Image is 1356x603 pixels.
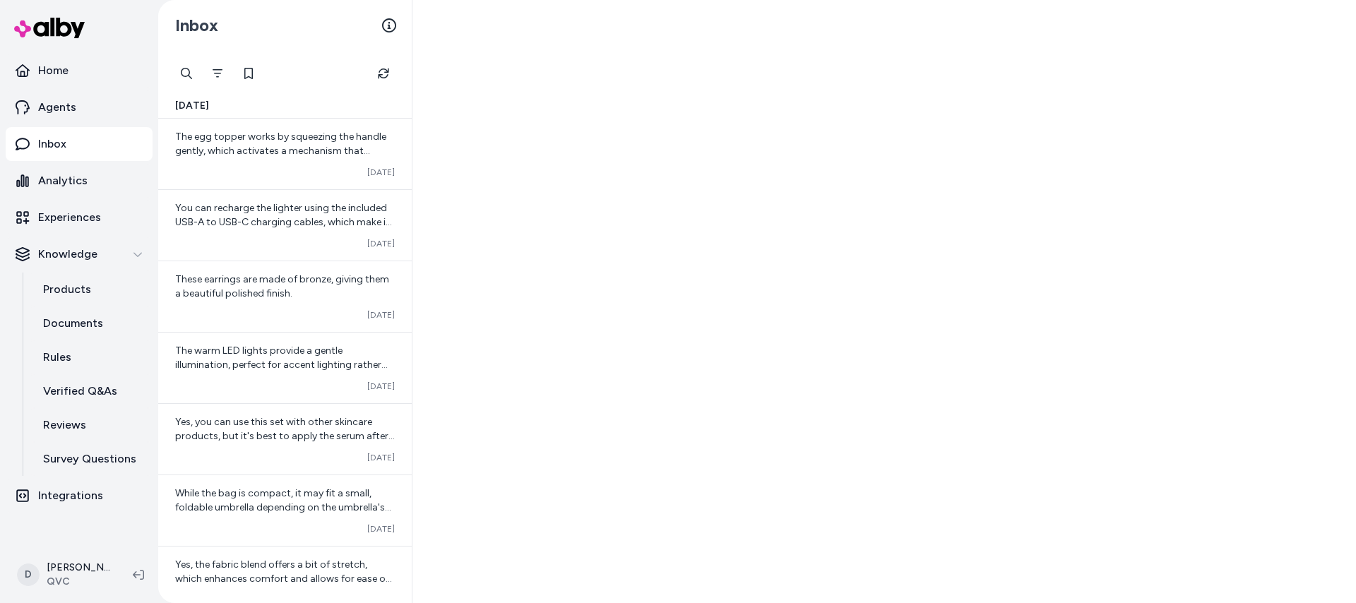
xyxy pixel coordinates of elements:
[38,62,69,79] p: Home
[158,474,412,546] a: While the bag is compact, it may fit a small, foldable umbrella depending on the umbrella's size....
[38,246,97,263] p: Knowledge
[6,237,153,271] button: Knowledge
[43,281,91,298] p: Products
[175,345,388,385] span: The warm LED lights provide a gentle illumination, perfect for accent lighting rather than bright...
[175,487,391,527] span: While the bag is compact, it may fit a small, foldable umbrella depending on the umbrella's size.
[203,59,232,88] button: Filter
[175,202,392,242] span: You can recharge the lighter using the included USB-A to USB-C charging cables, which make it con...
[38,99,76,116] p: Agents
[29,340,153,374] a: Rules
[38,209,101,226] p: Experiences
[369,59,398,88] button: Refresh
[367,381,395,392] span: [DATE]
[158,189,412,261] a: You can recharge the lighter using the included USB-A to USB-C charging cables, which make it con...
[158,261,412,332] a: These earrings are made of bronze, giving them a beautiful polished finish.[DATE]
[47,575,110,589] span: QVC
[6,201,153,234] a: Experiences
[43,349,71,366] p: Rules
[6,54,153,88] a: Home
[367,523,395,535] span: [DATE]
[14,18,85,38] img: alby Logo
[38,172,88,189] p: Analytics
[43,383,117,400] p: Verified Q&As
[158,119,412,189] a: The egg topper works by squeezing the handle gently, which activates a mechanism that cleanly cra...
[158,403,412,474] a: Yes, you can use this set with other skincare products, but it's best to apply the serum after cl...
[367,452,395,463] span: [DATE]
[367,309,395,321] span: [DATE]
[175,131,386,185] span: The egg topper works by squeezing the handle gently, which activates a mechanism that cleanly cra...
[29,374,153,408] a: Verified Q&As
[175,99,209,113] span: [DATE]
[38,487,103,504] p: Integrations
[6,127,153,161] a: Inbox
[175,15,218,36] h2: Inbox
[29,442,153,476] a: Survey Questions
[29,306,153,340] a: Documents
[43,417,86,434] p: Reviews
[367,238,395,249] span: [DATE]
[47,561,110,575] p: [PERSON_NAME]
[43,450,136,467] p: Survey Questions
[17,563,40,586] span: D
[175,273,389,299] span: These earrings are made of bronze, giving them a beautiful polished finish.
[6,479,153,513] a: Integrations
[8,552,121,597] button: D[PERSON_NAME]QVC
[29,273,153,306] a: Products
[6,164,153,198] a: Analytics
[367,167,395,178] span: [DATE]
[6,90,153,124] a: Agents
[175,416,395,456] span: Yes, you can use this set with other skincare products, but it's best to apply the serum after cl...
[29,408,153,442] a: Reviews
[43,315,103,332] p: Documents
[38,136,66,153] p: Inbox
[158,332,412,403] a: The warm LED lights provide a gentle illumination, perfect for accent lighting rather than bright...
